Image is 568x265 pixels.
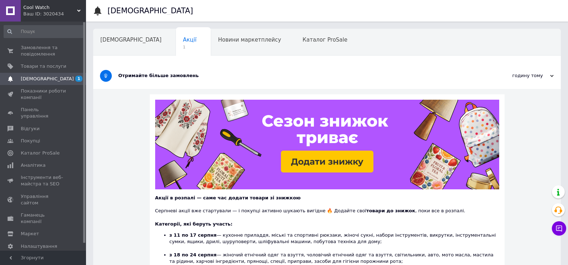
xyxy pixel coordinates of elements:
[183,37,197,43] span: Акції
[21,193,66,206] span: Управління сайтом
[100,37,162,43] span: [DEMOGRAPHIC_DATA]
[170,252,499,265] li: — жіночий етнічний одяг та взуття, чоловічий етнічний одяг та взуття, світильники, авто, мото мас...
[302,37,347,43] span: Каталог ProSale
[170,252,217,257] b: з 18 по 24 серпня
[108,6,193,15] h1: [DEMOGRAPHIC_DATA]
[155,201,499,214] div: Серпневі акції вже стартували — і покупці активно шукають вигідне 🔥 Додайте свої , поки все в роз...
[23,4,77,11] span: Cool Watch
[366,208,415,213] b: товари до знижок
[155,195,301,200] b: Акції в розпалі — саме час додати товари зі знижкою
[218,37,281,43] span: Новини маркетплейсу
[552,221,566,236] button: Чат з покупцем
[118,72,482,79] div: Отримайте більше замовлень
[21,107,66,119] span: Панель управління
[183,44,197,50] span: 1
[21,231,39,237] span: Маркет
[155,221,233,227] b: Категорії, які беруть участь:
[21,150,59,156] span: Каталог ProSale
[4,25,85,38] input: Пошук
[21,44,66,57] span: Замовлення та повідомлення
[170,232,217,238] b: з 11 по 17 серпня
[75,76,82,82] span: 1
[21,138,40,144] span: Покупці
[21,126,39,132] span: Відгуки
[21,76,74,82] span: [DEMOGRAPHIC_DATA]
[21,63,66,70] span: Товари та послуги
[21,243,57,250] span: Налаштування
[21,88,66,101] span: Показники роботи компанії
[170,232,499,252] li: — кухонне приладдя, міські та спортивні рюкзаки, жіночі сукні, набори інструментів, викрутки, інс...
[21,162,46,169] span: Аналітика
[21,212,66,225] span: Гаманець компанії
[23,11,86,17] div: Ваш ID: 3020434
[21,174,66,187] span: Інструменти веб-майстра та SEO
[482,72,554,79] div: годину тому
